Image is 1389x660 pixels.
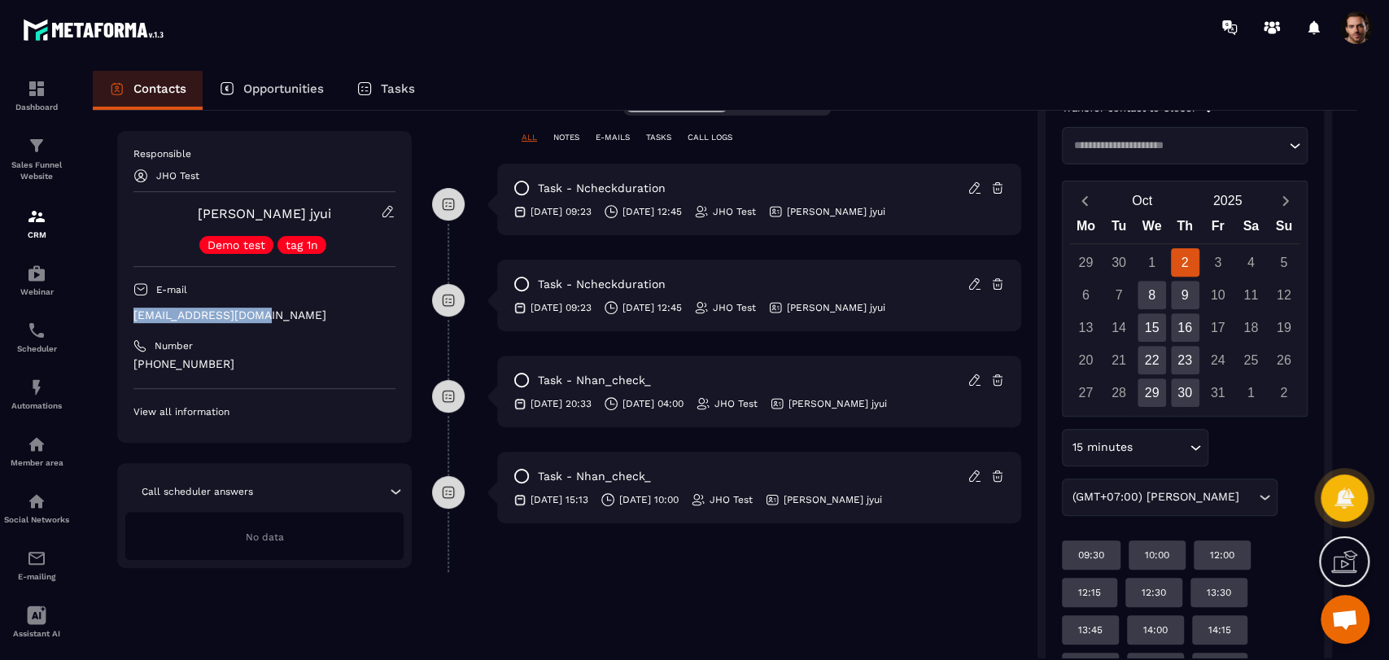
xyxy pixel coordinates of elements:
[1201,215,1234,243] div: Fr
[596,132,630,143] p: E-MAILS
[522,132,537,143] p: ALL
[27,378,46,397] img: automations
[1203,248,1232,277] div: 3
[1069,215,1103,243] div: Mo
[1269,248,1298,277] div: 5
[531,397,592,410] p: [DATE] 20:33
[27,207,46,226] img: formation
[1270,190,1300,212] button: Next month
[1237,313,1265,342] div: 18
[4,251,69,308] a: automationsautomationsWebinar
[1203,378,1232,407] div: 31
[619,493,679,506] p: [DATE] 10:00
[553,132,579,143] p: NOTES
[4,458,69,467] p: Member area
[1078,586,1101,599] p: 12:15
[4,160,69,182] p: Sales Funnel Website
[27,492,46,511] img: social-network
[1062,429,1208,466] div: Search for option
[1145,549,1169,562] p: 10:00
[1138,346,1166,374] div: 22
[27,321,46,340] img: scheduler
[1143,623,1168,636] p: 14:00
[27,264,46,283] img: automations
[1237,248,1265,277] div: 4
[1104,281,1133,309] div: 7
[1269,346,1298,374] div: 26
[1234,215,1268,243] div: Sa
[784,493,882,506] p: [PERSON_NAME] jyui
[286,239,318,251] p: tag 1n
[1208,623,1231,636] p: 14:15
[1062,479,1278,516] div: Search for option
[4,124,69,195] a: formationformationSales Funnel Website
[1243,488,1255,506] input: Search for option
[1237,346,1265,374] div: 25
[622,301,682,314] p: [DATE] 12:45
[198,206,331,221] a: [PERSON_NAME] jyui
[714,397,758,410] p: JHO Test
[4,536,69,593] a: emailemailE-mailing
[1138,281,1166,309] div: 8
[1062,127,1308,164] div: Search for option
[27,435,46,454] img: automations
[538,181,666,196] p: task - Ncheckduration
[1099,186,1185,215] button: Open months overlay
[203,71,340,110] a: Opportunities
[155,339,193,352] p: Number
[133,405,395,418] p: View all information
[4,515,69,524] p: Social Networks
[1171,346,1199,374] div: 23
[1171,248,1199,277] div: 2
[531,493,588,506] p: [DATE] 15:13
[1069,248,1300,407] div: Calendar days
[1104,346,1133,374] div: 21
[27,136,46,155] img: formation
[4,479,69,536] a: social-networksocial-networkSocial Networks
[1072,378,1100,407] div: 27
[243,81,324,96] p: Opportunities
[156,170,199,181] p: JHO Test
[1078,549,1104,562] p: 09:30
[1138,378,1166,407] div: 29
[27,79,46,98] img: formation
[4,103,69,111] p: Dashboard
[622,397,684,410] p: [DATE] 04:00
[538,373,651,388] p: task - Nhan_check_
[1104,248,1133,277] div: 30
[27,549,46,568] img: email
[1072,313,1100,342] div: 13
[646,132,671,143] p: TASKS
[4,344,69,353] p: Scheduler
[4,422,69,479] a: automationsautomationsMember area
[1237,281,1265,309] div: 11
[381,81,415,96] p: Tasks
[787,301,885,314] p: [PERSON_NAME] jyui
[23,15,169,45] img: logo
[1138,313,1166,342] div: 15
[142,485,253,498] p: Call scheduler answers
[4,67,69,124] a: formationformationDashboard
[1185,186,1270,215] button: Open years overlay
[1203,281,1232,309] div: 10
[156,283,187,296] p: E-mail
[133,308,395,323] p: [EMAIL_ADDRESS][DOMAIN_NAME]
[133,81,186,96] p: Contacts
[788,397,887,410] p: [PERSON_NAME] jyui
[538,277,666,292] p: task - Ncheckduration
[4,629,69,638] p: Assistant AI
[1103,215,1136,243] div: Tu
[4,593,69,650] a: Assistant AI
[1321,595,1369,644] div: Mở cuộc trò chuyện
[1104,378,1133,407] div: 28
[1069,190,1099,212] button: Previous month
[1135,215,1168,243] div: We
[4,365,69,422] a: automationsautomationsAutomations
[713,301,756,314] p: JHO Test
[1104,313,1133,342] div: 14
[1072,281,1100,309] div: 6
[1203,346,1232,374] div: 24
[1138,248,1166,277] div: 1
[1171,281,1199,309] div: 9
[133,147,395,160] p: Responsible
